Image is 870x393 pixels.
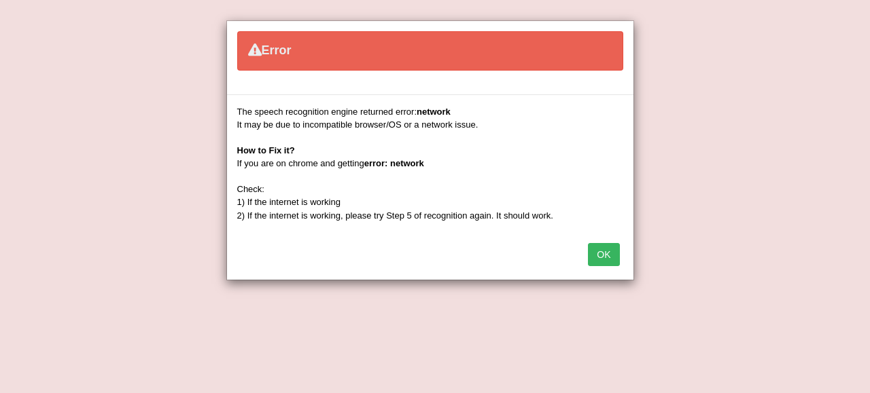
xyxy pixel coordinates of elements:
b: How to Fix it? [237,145,295,155]
div: The speech recognition engine returned error: It may be due to incompatible browser/OS or a netwo... [237,105,623,222]
button: OK [588,243,619,266]
b: error: network [364,158,424,168]
div: Error [237,31,623,71]
b: network [417,107,451,117]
